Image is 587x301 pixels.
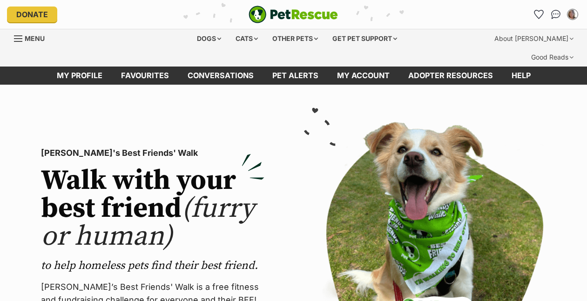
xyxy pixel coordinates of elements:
ul: Account quick links [532,7,580,22]
h2: Walk with your best friend [41,167,264,251]
a: My profile [47,67,112,85]
span: Menu [25,34,45,42]
p: to help homeless pets find their best friend. [41,258,264,273]
a: Pet alerts [263,67,328,85]
a: Conversations [548,7,563,22]
div: About [PERSON_NAME] [488,29,580,48]
div: Get pet support [326,29,404,48]
a: conversations [178,67,263,85]
div: Dogs [190,29,228,48]
a: My account [328,67,399,85]
button: My account [565,7,580,22]
a: PetRescue [249,6,338,23]
p: [PERSON_NAME]'s Best Friends' Walk [41,147,264,160]
a: Donate [7,7,57,22]
a: Adopter resources [399,67,502,85]
a: Favourites [112,67,178,85]
a: Favourites [532,7,547,22]
div: Other pets [266,29,324,48]
a: Menu [14,29,51,46]
img: Mish L profile pic [568,10,577,19]
div: Cats [229,29,264,48]
img: logo-e224e6f780fb5917bec1dbf3a21bbac754714ae5b6737aabdf751b685950b380.svg [249,6,338,23]
span: (furry or human) [41,191,255,254]
div: Good Reads [525,48,580,67]
a: Help [502,67,540,85]
img: chat-41dd97257d64d25036548639549fe6c8038ab92f7586957e7f3b1b290dea8141.svg [551,10,561,19]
